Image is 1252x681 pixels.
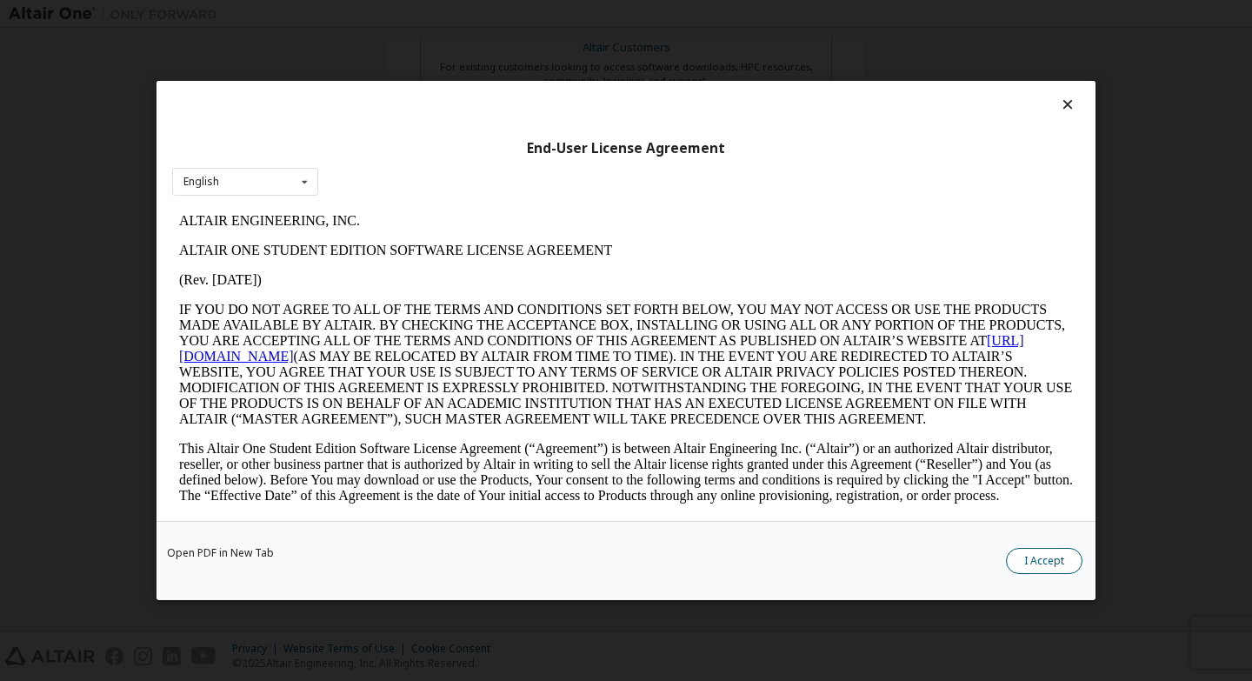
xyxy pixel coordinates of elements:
[172,140,1080,157] div: End-User License Agreement
[7,66,901,82] p: (Rev. [DATE])
[7,235,901,297] p: This Altair One Student Edition Software License Agreement (“Agreement”) is between Altair Engine...
[167,548,274,558] a: Open PDF in New Tab
[1006,548,1082,574] button: I Accept
[7,127,852,157] a: [URL][DOMAIN_NAME]
[7,37,901,52] p: ALTAIR ONE STUDENT EDITION SOFTWARE LICENSE AGREEMENT
[7,96,901,221] p: IF YOU DO NOT AGREE TO ALL OF THE TERMS AND CONDITIONS SET FORTH BELOW, YOU MAY NOT ACCESS OR USE...
[7,7,901,23] p: ALTAIR ENGINEERING, INC.
[183,177,219,187] div: English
